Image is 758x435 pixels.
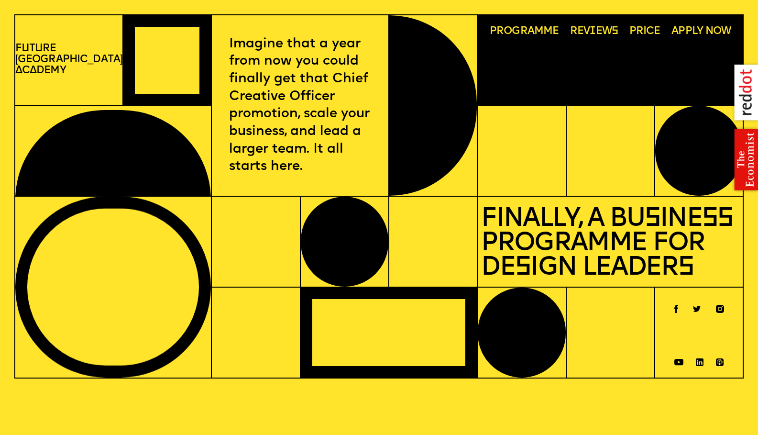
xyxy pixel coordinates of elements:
[35,44,43,54] span: u
[22,44,29,54] span: u
[693,302,701,309] a: Twitter
[726,56,758,129] img: reddot
[30,66,36,76] span: a
[674,302,678,311] a: Facebook
[726,124,758,195] img: the economist
[671,26,731,37] span: Apply now
[629,26,660,37] span: Price
[716,302,724,310] a: Instagram
[15,66,22,76] span: A
[590,26,595,36] span: i
[570,26,618,37] span: Rev ews
[490,26,559,37] span: Programme
[15,44,122,76] p: F t re [GEOGRAPHIC_DATA] c demy
[696,355,704,363] a: Linkedin
[674,355,684,362] a: Youtube
[716,355,724,363] a: Spotify
[15,44,122,76] a: Future[GEOGRAPHIC_DATA]Academy
[229,35,371,176] p: Imagine that a year from now you could finally get that Chief Creative Officer promotion, scale y...
[481,203,739,280] p: Finally, a Business Programme for Design Leaders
